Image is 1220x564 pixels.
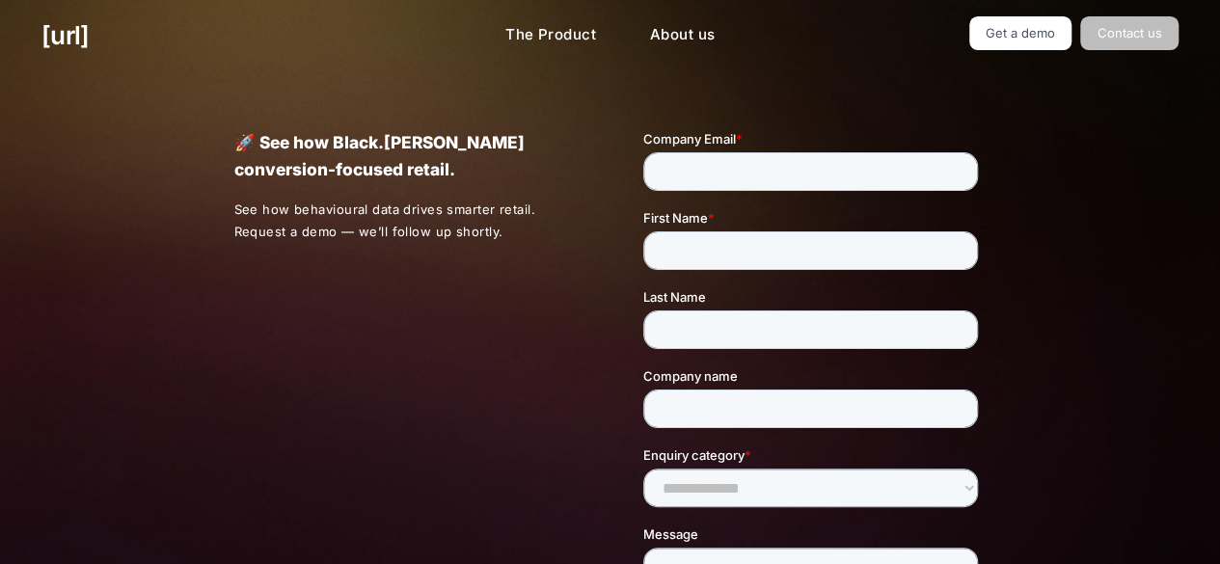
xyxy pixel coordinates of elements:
[635,16,730,54] a: About us
[233,129,576,183] p: 🚀 See how Black.[PERSON_NAME] conversion-focused retail.
[490,16,611,54] a: The Product
[233,199,577,243] p: See how behavioural data drives smarter retail. Request a demo — we’ll follow up shortly.
[969,16,1072,50] a: Get a demo
[1080,16,1179,50] a: Contact us
[41,16,89,54] a: [URL]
